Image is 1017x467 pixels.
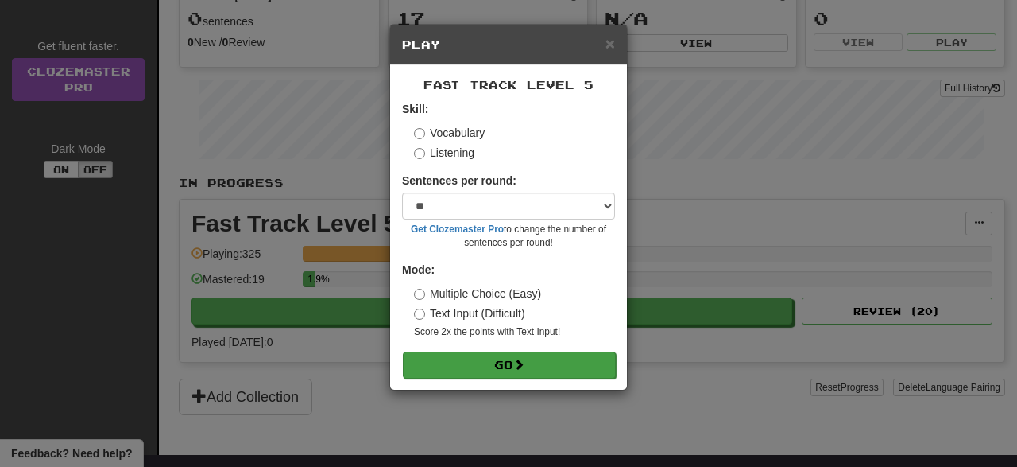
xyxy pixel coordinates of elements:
[414,305,525,321] label: Text Input (Difficult)
[605,34,615,53] span: ×
[605,35,615,52] button: Close
[402,263,435,276] strong: Mode:
[402,103,428,115] strong: Skill:
[414,325,615,339] small: Score 2x the points with Text Input !
[414,286,541,302] label: Multiple Choice (Easy)
[414,309,425,320] input: Text Input (Difficult)
[402,37,615,53] h5: Play
[403,352,616,379] button: Go
[423,78,594,91] span: Fast Track Level 5
[402,173,516,189] label: Sentences per round:
[414,289,425,300] input: Multiple Choice (Easy)
[414,128,425,139] input: Vocabulary
[411,224,504,235] a: Get Clozemaster Pro
[414,145,474,161] label: Listening
[414,148,425,159] input: Listening
[402,223,615,250] small: to change the number of sentences per round!
[414,125,485,141] label: Vocabulary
